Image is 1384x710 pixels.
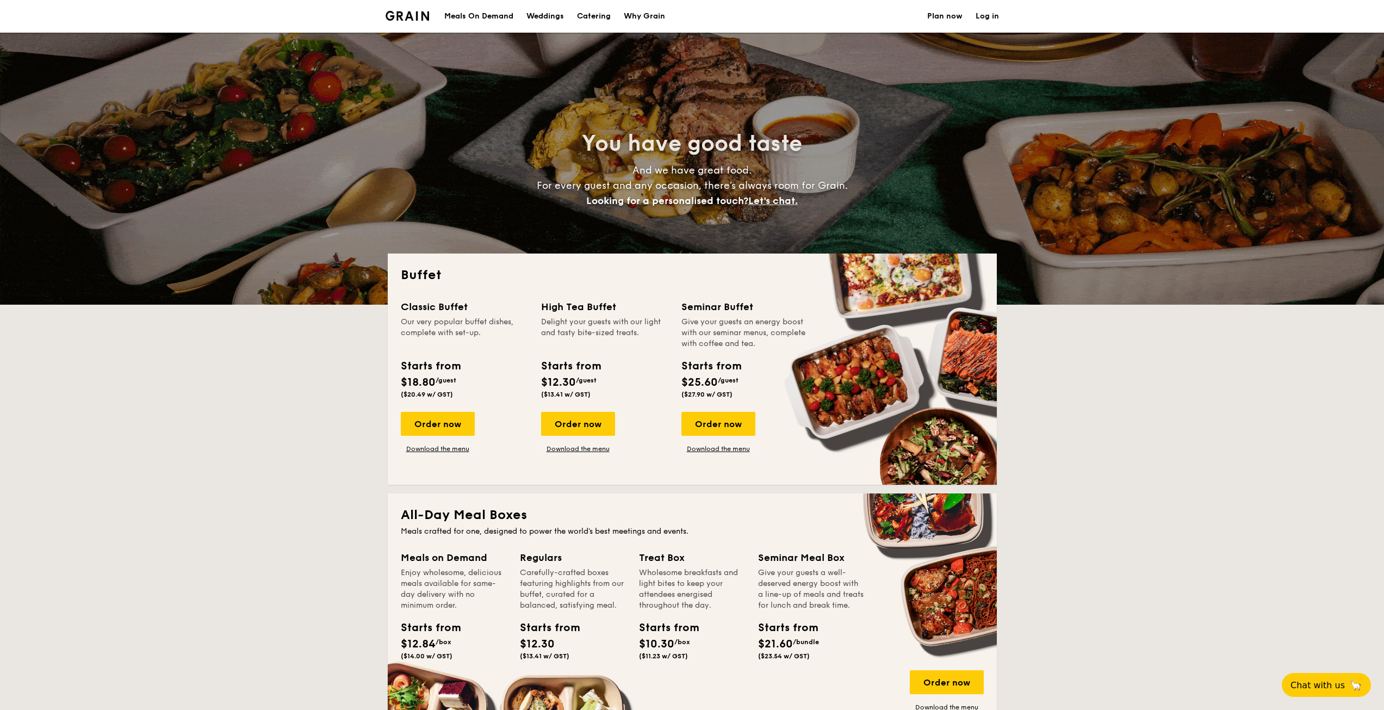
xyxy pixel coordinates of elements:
div: Starts from [541,358,600,374]
div: Classic Buffet [401,299,528,314]
div: Order now [681,412,755,436]
span: $18.80 [401,376,436,389]
span: ($11.23 w/ GST) [639,652,688,660]
span: $25.60 [681,376,718,389]
div: Starts from [758,620,807,636]
span: /guest [718,376,738,384]
div: Meals on Demand [401,550,507,565]
span: $12.30 [520,638,555,651]
span: /guest [436,376,456,384]
div: Delight your guests with our light and tasty bite-sized treats. [541,317,668,349]
div: Give your guests a well-deserved energy boost with a line-up of meals and treats for lunch and br... [758,567,864,611]
span: /box [436,638,451,646]
div: Our very popular buffet dishes, complete with set-up. [401,317,528,349]
div: Starts from [401,620,450,636]
div: Wholesome breakfasts and light bites to keep your attendees energised throughout the day. [639,567,745,611]
div: Give your guests an energy boost with our seminar menus, complete with coffee and tea. [681,317,809,349]
span: Looking for a personalised touch? [586,195,748,207]
span: /box [674,638,690,646]
span: ($13.41 w/ GST) [520,652,569,660]
div: Starts from [401,358,460,374]
div: Order now [910,670,984,694]
span: ($13.41 w/ GST) [541,391,591,398]
span: $21.60 [758,638,793,651]
a: Download the menu [401,444,475,453]
span: /guest [576,376,597,384]
span: $10.30 [639,638,674,651]
div: Order now [541,412,615,436]
div: Meals crafted for one, designed to power the world's best meetings and events. [401,526,984,537]
span: Chat with us [1290,680,1345,690]
span: ($20.49 w/ GST) [401,391,453,398]
span: 🦙 [1349,679,1362,692]
a: Download the menu [541,444,615,453]
div: Enjoy wholesome, delicious meals available for same-day delivery with no minimum order. [401,567,507,611]
div: Treat Box [639,550,745,565]
div: Seminar Meal Box [758,550,864,565]
span: And we have great food. For every guest and any occasion, there’s always room for Grain. [537,164,848,207]
div: Carefully-crafted boxes featuring highlights from our buffet, curated for a balanced, satisfying ... [520,567,626,611]
img: Grain [386,11,430,21]
span: You have good taste [582,131,802,157]
h2: Buffet [401,267,984,284]
a: Logotype [386,11,430,21]
a: Download the menu [681,444,755,453]
button: Chat with us🦙 [1282,673,1371,697]
span: $12.30 [541,376,576,389]
span: ($14.00 w/ GST) [401,652,452,660]
div: Starts from [520,620,569,636]
span: ($27.90 w/ GST) [681,391,733,398]
div: Seminar Buffet [681,299,809,314]
span: Let's chat. [748,195,798,207]
span: $12.84 [401,638,436,651]
div: Starts from [681,358,741,374]
div: High Tea Buffet [541,299,668,314]
span: /bundle [793,638,819,646]
span: ($23.54 w/ GST) [758,652,810,660]
div: Order now [401,412,475,436]
div: Starts from [639,620,688,636]
h2: All-Day Meal Boxes [401,507,984,524]
div: Regulars [520,550,626,565]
